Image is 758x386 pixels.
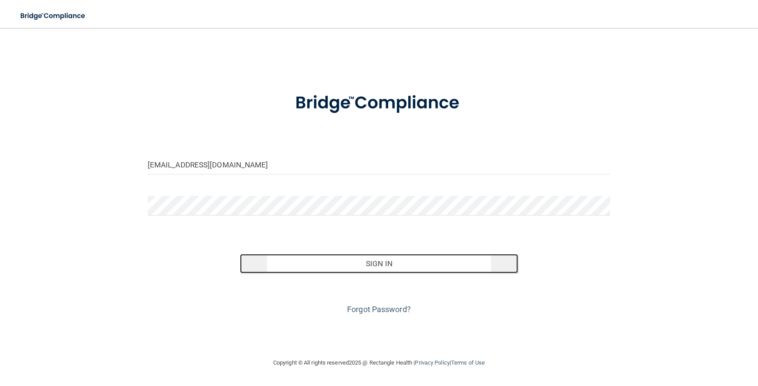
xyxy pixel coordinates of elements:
input: Email [148,155,611,174]
button: Sign In [240,254,518,273]
a: Privacy Policy [415,359,449,366]
img: bridge_compliance_login_screen.278c3ca4.svg [277,80,481,126]
a: Terms of Use [451,359,485,366]
div: Copyright © All rights reserved 2025 @ Rectangle Health | | [219,349,539,377]
img: bridge_compliance_login_screen.278c3ca4.svg [13,7,94,25]
a: Forgot Password? [347,305,411,314]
